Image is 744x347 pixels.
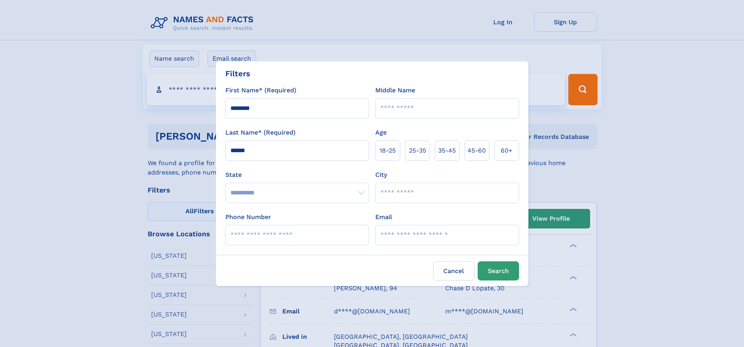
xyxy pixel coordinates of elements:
[225,170,369,180] label: State
[478,261,519,280] button: Search
[225,86,296,95] label: First Name* (Required)
[501,146,512,155] span: 60+
[467,146,486,155] span: 45‑60
[375,128,387,137] label: Age
[225,128,296,137] label: Last Name* (Required)
[433,261,475,280] label: Cancel
[375,86,415,95] label: Middle Name
[225,68,250,79] div: Filters
[380,146,396,155] span: 18‑25
[409,146,426,155] span: 25‑35
[375,212,392,222] label: Email
[225,212,271,222] label: Phone Number
[438,146,456,155] span: 35‑45
[375,170,387,180] label: City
